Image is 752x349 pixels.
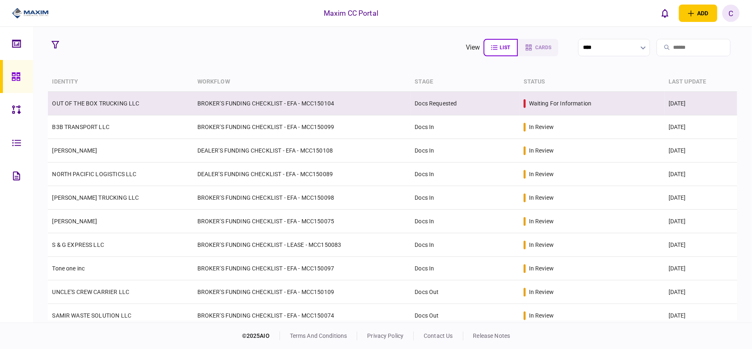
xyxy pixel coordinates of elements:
a: UNCLE'S CREW CARRIER LLC [52,289,129,295]
td: Docs In [410,186,519,210]
a: [PERSON_NAME] [52,147,97,154]
td: [DATE] [664,233,737,257]
button: open adding identity options [679,5,717,22]
th: stage [410,72,519,92]
td: BROKER'S FUNDING CHECKLIST - EFA - MCC150099 [193,115,411,139]
td: [DATE] [664,163,737,186]
td: [DATE] [664,257,737,280]
th: status [520,72,664,92]
div: in review [529,170,554,178]
th: identity [48,72,193,92]
div: in review [529,146,554,155]
td: [DATE] [664,210,737,233]
a: release notes [473,332,510,339]
a: OUT OF THE BOX TRUCKING LLC [52,100,139,107]
td: DEALER'S FUNDING CHECKLIST - EFA - MCC150108 [193,139,411,163]
td: BROKER'S FUNDING CHECKLIST - EFA - MCC150098 [193,186,411,210]
div: in review [529,311,554,320]
td: BROKER'S FUNDING CHECKLIST - EFA - MCC150097 [193,257,411,280]
div: in review [529,194,554,202]
td: BROKER'S FUNDING CHECKLIST - EFA - MCC150075 [193,210,411,233]
button: list [484,39,518,56]
td: [DATE] [664,304,737,327]
div: in review [529,264,554,273]
td: [DATE] [664,92,737,115]
span: cards [536,45,552,50]
button: C [722,5,740,22]
img: client company logo [12,7,49,19]
td: Docs In [410,233,519,257]
div: waiting for information [529,99,591,108]
td: DEALER'S FUNDING CHECKLIST - EFA - MCC150089 [193,163,411,186]
td: Docs In [410,163,519,186]
a: contact us [424,332,453,339]
div: © 2025 AIO [242,332,280,340]
div: view [466,43,480,53]
div: in review [529,123,554,131]
td: Docs In [410,210,519,233]
td: [DATE] [664,139,737,163]
td: Docs In [410,115,519,139]
a: S & G EXPRESS LLC [52,241,104,248]
span: list [500,45,510,50]
th: last update [664,72,737,92]
button: open notifications list [657,5,674,22]
div: in review [529,217,554,225]
a: privacy policy [367,332,403,339]
button: cards [518,39,558,56]
td: [DATE] [664,280,737,304]
td: [DATE] [664,115,737,139]
td: BROKER'S FUNDING CHECKLIST - EFA - MCC150104 [193,92,411,115]
th: workflow [193,72,411,92]
td: BROKER'S FUNDING CHECKLIST - EFA - MCC150074 [193,304,411,327]
td: [DATE] [664,186,737,210]
td: Docs In [410,139,519,163]
a: NORTH PACIFIC LOGISTICS LLC [52,171,136,177]
div: Maxim CC Portal [324,8,378,19]
a: [PERSON_NAME] [52,218,97,225]
div: in review [529,288,554,296]
td: Docs In [410,257,519,280]
a: [PERSON_NAME] TRUCKING LLC [52,194,139,201]
a: SAMIR WASTE SOLUTION LLC [52,312,131,319]
a: Tone one inc [52,265,85,272]
td: BROKER'S FUNDING CHECKLIST - EFA - MCC150109 [193,280,411,304]
td: BROKER'S FUNDING CHECKLIST - LEASE - MCC150083 [193,233,411,257]
a: terms and conditions [290,332,347,339]
div: in review [529,241,554,249]
td: Docs Out [410,304,519,327]
td: Docs Out [410,280,519,304]
td: Docs Requested [410,92,519,115]
a: B3B TRANSPORT LLC [52,124,109,130]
